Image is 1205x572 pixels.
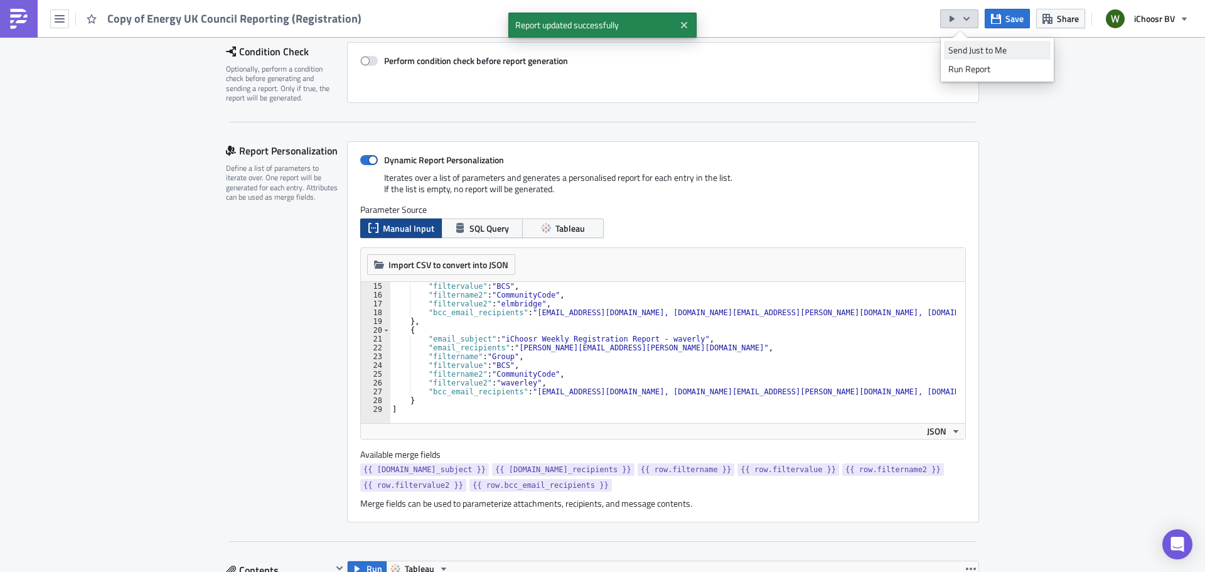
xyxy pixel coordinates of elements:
[495,463,631,476] span: {{ [DOMAIN_NAME]_recipients }}
[5,67,599,77] div: Please reply to this email, the reply mailbox to this email address is not monitored.
[985,9,1030,28] button: Save
[741,463,836,476] span: {{ row.filtervalue }}
[555,222,585,235] span: Tableau
[5,80,599,89] p: Best wishes,
[1134,12,1175,25] span: iChoosr BV
[1162,529,1192,559] div: Open Intercom Messenger
[361,387,390,396] div: 27
[845,463,941,476] span: {{ row.filtername2 }}
[361,370,390,379] div: 25
[948,63,1046,75] div: Run Report
[146,58,293,67] a: relationshipmanager@[DOMAIN_NAME]
[927,424,946,438] span: JSON
[1036,9,1085,28] button: Share
[361,326,390,335] div: 20
[361,405,390,414] div: 29
[492,463,635,476] a: {{ [DOMAIN_NAME]_recipients }}
[360,204,966,215] label: Parameter Source
[360,219,442,238] button: Manual Input
[360,498,966,509] div: Merge fields can be used to parameterize attachments, recipients, and message contents.
[5,106,599,116] p: The Data Analysis Team
[842,463,944,476] a: {{ row.filtername2 }}
[361,379,390,387] div: 26
[360,463,489,476] a: {{ [DOMAIN_NAME]_subject }}
[441,219,523,238] button: SQL Query
[508,13,675,38] span: Report updated successfully
[641,463,732,476] span: {{ row.filtername }}
[226,163,339,202] div: Define a list of parameters to iterate over. One report will be generated for each entry. Attribu...
[675,16,694,35] button: Close
[361,299,390,308] div: 17
[361,282,390,291] div: 15
[5,5,599,14] p: Hi,
[367,254,515,275] button: Import CSV to convert into JSON
[361,308,390,317] div: 18
[5,18,599,28] p: Please see attached for your weekly collective switching update. This email contains the followin...
[9,9,29,29] img: PushMetrics
[361,352,390,361] div: 23
[1098,5,1196,33] button: iChoosr BV
[1005,12,1024,25] span: Save
[360,449,454,460] label: Available merge fields
[473,479,609,492] span: {{ row.bcc_email_recipients }}
[146,58,490,67] span: or you can contact your Relationship Manager directly.
[5,58,599,67] div: If you have any questions please email
[107,11,363,26] span: Copy of Energy UK Council Reporting (Registration)
[469,479,612,492] a: {{ row.bcc_email_recipients }}
[226,42,347,61] div: Condition Check
[5,45,599,54] p: 2. Your daily figures, and your registrations per postcode (.xls)
[522,219,604,238] button: Tableau
[923,424,965,439] button: JSON
[30,67,55,77] u: do not
[469,222,509,235] span: SQL Query
[360,479,466,492] a: {{ row.filtervalue2 }}
[5,5,599,168] body: Rich Text Area. Press ALT-0 for help.
[1105,8,1126,30] img: Avatar
[226,64,339,103] div: Optionally, perform a condition check before generating and sending a report. Only if true, the r...
[948,44,1046,57] div: Send Just to Me
[384,153,504,166] strong: Dynamic Report Personalization
[360,172,966,204] div: Iterates over a list of parameters and generates a personalised report for each entry in the list...
[361,343,390,352] div: 22
[5,31,599,41] p: 1. Your registration overview and headline figures (.pdf)
[1057,12,1079,25] span: Share
[226,141,347,160] div: Report Personalization
[363,479,463,492] span: {{ row.filtervalue2 }}
[638,463,735,476] a: {{ row.filtername }}
[361,361,390,370] div: 24
[384,54,568,67] strong: Perform condition check before report generation
[737,463,839,476] a: {{ row.filtervalue }}
[361,291,390,299] div: 16
[361,396,390,405] div: 28
[361,335,390,343] div: 21
[388,258,508,271] span: Import CSV to convert into JSON
[363,463,486,476] span: {{ [DOMAIN_NAME]_subject }}
[361,317,390,326] div: 19
[383,222,434,235] span: Manual Input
